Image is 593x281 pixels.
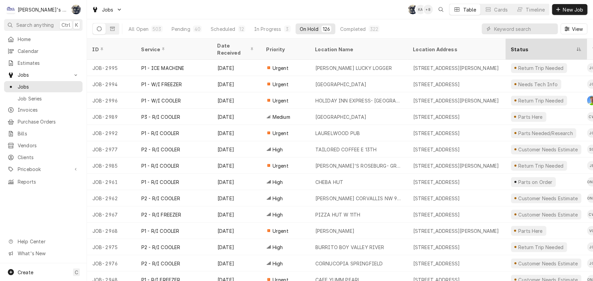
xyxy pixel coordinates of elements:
[92,46,129,53] div: ID
[141,97,181,104] div: P1 - W/I COOLER
[87,174,136,190] div: JOB-2961
[494,23,555,34] input: Keyword search
[212,92,261,109] div: [DATE]
[273,64,289,72] span: Urgent
[141,179,179,186] div: P1 - R/I COOLER
[518,113,544,120] div: Parts Here
[18,269,33,275] span: Create
[518,260,578,267] div: Customer Needs Estimate
[212,206,261,223] div: [DATE]
[436,4,447,15] button: Open search
[4,57,83,69] a: Estimates
[511,46,575,53] div: Status
[240,25,244,33] div: 12
[315,64,392,72] div: [PERSON_NAME] LUCKY LOGGER
[18,6,68,13] div: [PERSON_NAME]'s Refrigeration
[561,23,588,34] button: View
[102,6,114,13] span: Jobs
[273,179,283,186] span: High
[273,195,283,202] span: High
[518,244,564,251] div: Return Trip Needed
[18,36,79,43] span: Home
[153,25,161,33] div: 503
[315,97,402,104] div: HOLIDAY INN EXPRESS- [GEOGRAPHIC_DATA]
[315,227,354,235] div: [PERSON_NAME]
[87,223,136,239] div: JOB-2968
[273,113,290,120] span: Medium
[315,46,401,53] div: Location Name
[571,25,585,33] span: View
[87,239,136,255] div: JOB-2975
[273,81,289,88] span: Urgent
[413,227,499,235] div: [STREET_ADDRESS][PERSON_NAME]
[273,146,283,153] span: High
[413,113,460,120] div: [STREET_ADDRESS]
[18,118,79,125] span: Purchase Orders
[518,227,544,235] div: Parts Here
[315,244,384,251] div: BURRITO BOY VALLEY RIVER
[18,166,69,173] span: Pricebook
[463,6,476,13] div: Table
[141,211,181,218] div: P2 - R/I FREEZER
[4,81,83,92] a: Jobs
[18,106,79,113] span: Invoices
[518,162,564,169] div: Return Trip Needed
[172,25,190,33] div: Pending
[71,5,81,14] div: Sarah Bendele's Avatar
[315,146,377,153] div: TAILORED COFFEE E 13TH
[4,93,83,104] a: Job Series
[87,76,136,92] div: JOB-2994
[212,190,261,206] div: [DATE]
[518,130,574,137] div: Parts Needed/Research
[413,162,499,169] div: [STREET_ADDRESS][PERSON_NAME]
[4,248,83,259] a: Go to What's New
[254,25,281,33] div: In Progress
[141,227,179,235] div: P1 - R/I COOLER
[416,5,425,14] div: KA
[413,64,499,72] div: [STREET_ADDRESS][PERSON_NAME]
[4,236,83,247] a: Go to Help Center
[217,42,254,56] div: Date Received
[16,21,54,29] span: Search anything
[370,25,378,33] div: 322
[194,25,200,33] div: 40
[75,269,78,276] span: C
[413,97,499,104] div: [STREET_ADDRESS][PERSON_NAME]
[315,211,361,218] div: PIZZA HUT W 11TH
[518,81,559,88] div: Needs Tech Info
[18,59,79,67] span: Estimates
[273,227,289,235] span: Urgent
[4,164,83,175] a: Go to Pricebook
[89,4,125,15] a: Go to Jobs
[518,146,578,153] div: Customer Needs Estimate
[4,140,83,151] a: Vendors
[266,46,303,53] div: Priority
[273,244,283,251] span: High
[18,48,79,55] span: Calendar
[285,25,290,33] div: 3
[18,83,79,90] span: Jobs
[4,19,83,31] button: Search anythingCtrlK
[273,211,283,218] span: High
[18,95,79,102] span: Job Series
[413,260,460,267] div: [STREET_ADDRESS]
[4,45,83,57] a: Calendar
[4,104,83,115] a: Invoices
[518,195,578,202] div: Customer Needs Estimate
[416,5,425,14] div: Korey Austin's Avatar
[413,211,460,218] div: [STREET_ADDRESS]
[212,76,261,92] div: [DATE]
[128,25,149,33] div: All Open
[87,125,136,141] div: JOB-2992
[141,46,205,53] div: Service
[18,154,79,161] span: Clients
[562,6,585,13] span: New Job
[518,211,578,218] div: Customer Needs Estimate
[75,21,78,29] span: K
[413,244,460,251] div: [STREET_ADDRESS]
[62,21,70,29] span: Ctrl
[212,255,261,271] div: [DATE]
[413,46,499,53] div: Location Address
[141,130,179,137] div: P1 - R/I COOLER
[315,81,367,88] div: [GEOGRAPHIC_DATA]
